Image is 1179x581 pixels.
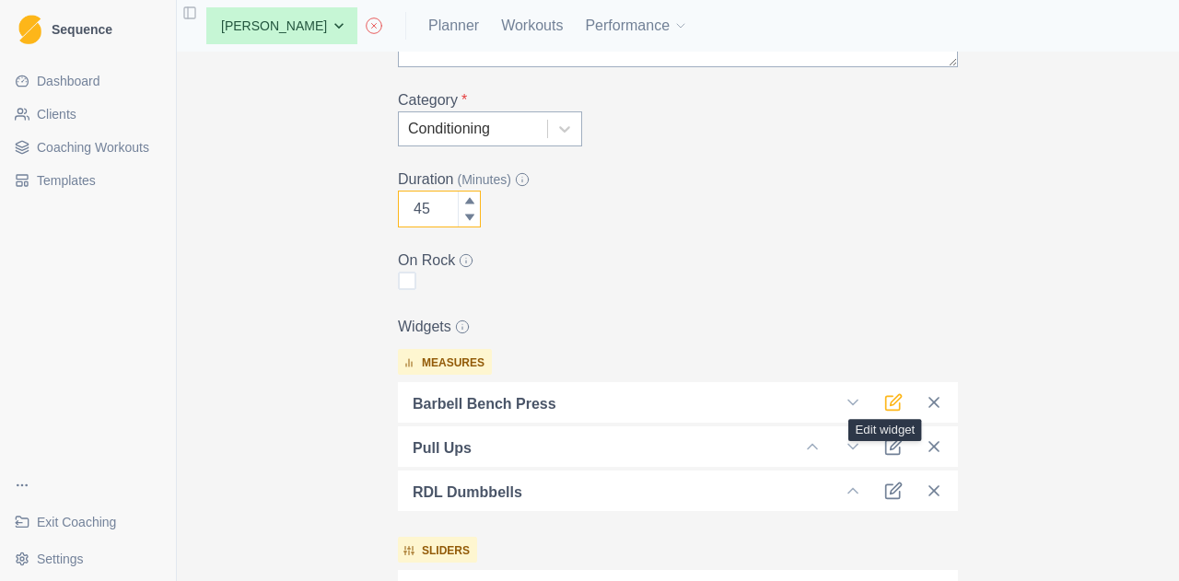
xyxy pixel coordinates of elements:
a: Workouts [501,15,563,37]
span: Templates [37,171,96,190]
p: Pull Ups [413,437,472,459]
span: (Minutes) [457,170,510,190]
a: Coaching Workouts [7,133,169,162]
button: Settings [7,544,169,574]
a: LogoSequence [7,7,169,52]
label: Duration [398,168,947,191]
span: Clients [37,105,76,123]
span: Dashboard [37,72,100,90]
span: Coaching Workouts [37,138,149,157]
span: Exit Coaching [37,513,116,531]
a: Planner [428,15,479,37]
label: Category [398,89,947,111]
span: Sequence [52,23,112,36]
img: Logo [18,15,41,45]
p: measures [422,354,484,371]
p: sliders [422,542,470,559]
label: Widgets [398,316,947,338]
input: 120 [398,191,481,227]
a: Dashboard [7,66,169,96]
p: RDL Dumbbells [413,482,522,504]
button: Performance [585,7,688,44]
p: Barbell Bench Press [413,393,556,415]
legend: On Rock [398,250,947,272]
a: Exit Coaching [7,507,169,537]
a: Templates [7,166,169,195]
a: Clients [7,99,169,129]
